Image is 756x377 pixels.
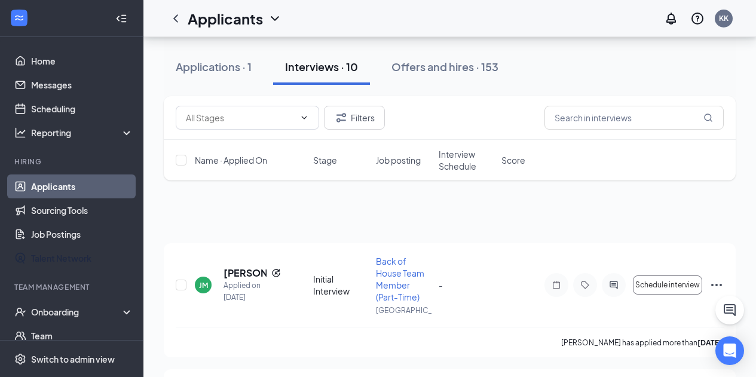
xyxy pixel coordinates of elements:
[31,73,133,97] a: Messages
[544,106,724,130] input: Search in interviews
[313,273,369,297] div: Initial Interview
[31,97,133,121] a: Scheduling
[14,157,131,167] div: Hiring
[31,246,133,270] a: Talent Network
[285,59,358,74] div: Interviews · 10
[501,154,525,166] span: Score
[176,59,252,74] div: Applications · 1
[186,111,295,124] input: All Stages
[224,266,267,280] h5: [PERSON_NAME]
[578,280,592,290] svg: Tag
[14,306,26,318] svg: UserCheck
[169,11,183,26] svg: ChevronLeft
[391,59,498,74] div: Offers and hires · 153
[334,111,348,125] svg: Filter
[376,305,431,315] p: [GEOGRAPHIC_DATA]
[690,11,705,26] svg: QuestionInfo
[31,174,133,198] a: Applicants
[697,338,722,347] b: [DATE]
[561,338,724,348] p: [PERSON_NAME] has applied more than .
[271,268,281,278] svg: Reapply
[224,280,281,304] div: Applied on [DATE]
[188,8,263,29] h1: Applicants
[31,49,133,73] a: Home
[313,154,337,166] span: Stage
[324,106,385,130] button: Filter Filters
[14,127,26,139] svg: Analysis
[709,278,724,292] svg: Ellipses
[31,306,123,318] div: Onboarding
[549,280,564,290] svg: Note
[31,222,133,246] a: Job Postings
[664,11,678,26] svg: Notifications
[635,281,700,289] span: Schedule interview
[14,353,26,365] svg: Settings
[115,13,127,24] svg: Collapse
[199,280,208,290] div: JM
[195,154,267,166] span: Name · Applied On
[31,353,115,365] div: Switch to admin view
[31,324,133,348] a: Team
[715,336,744,365] div: Open Intercom Messenger
[13,12,25,24] svg: WorkstreamLogo
[299,113,309,122] svg: ChevronDown
[268,11,282,26] svg: ChevronDown
[439,148,494,172] span: Interview Schedule
[31,198,133,222] a: Sourcing Tools
[607,280,621,290] svg: ActiveChat
[376,154,421,166] span: Job posting
[439,280,443,290] span: -
[31,127,134,139] div: Reporting
[715,296,744,324] button: ChatActive
[719,13,729,23] div: KK
[376,256,424,302] span: Back of House Team Member (Part-Time)
[723,303,737,317] svg: ChatActive
[14,282,131,292] div: Team Management
[703,113,713,122] svg: MagnifyingGlass
[633,275,702,295] button: Schedule interview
